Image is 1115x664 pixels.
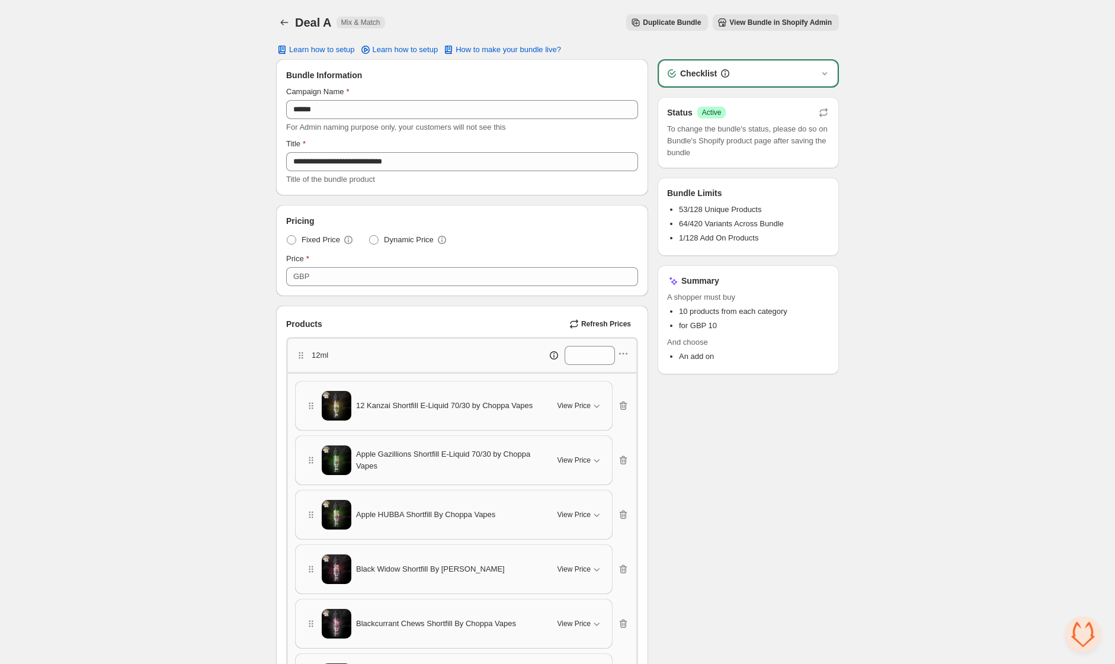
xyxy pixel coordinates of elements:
[312,349,328,361] p: 12ml
[557,401,591,410] span: View Price
[557,619,591,628] span: View Price
[643,18,701,27] span: Duplicate Bundle
[356,400,533,412] span: 12 Kanzai Shortfill E-Liquid 70/30 by Choppa Vapes
[341,18,380,27] span: Mix & Match
[680,68,717,79] h3: Checklist
[679,306,829,317] li: 10 products from each category
[565,316,638,332] button: Refresh Prices
[557,456,591,465] span: View Price
[322,391,351,421] img: 12 Kanzai Shortfill E-Liquid 70/30 by Choppa Vapes
[373,45,438,54] span: Learn how to setup
[729,18,832,27] span: View Bundle in Shopify Admin
[679,351,829,363] li: An add on
[679,219,784,228] span: 64/420 Variants Across Bundle
[322,609,351,639] img: Blackcurrant Chews Shortfill By Choppa Vapes
[322,445,351,475] img: Apple Gazillions Shortfill E-Liquid 70/30 by Choppa Vapes
[713,14,839,31] button: View Bundle in Shopify Admin
[293,271,309,283] div: GBP
[550,396,610,415] button: View Price
[681,275,719,287] h3: Summary
[557,510,591,519] span: View Price
[679,205,761,214] span: 53/128 Unique Products
[353,41,446,58] a: Learn how to setup
[276,14,293,31] button: Back
[286,175,375,184] span: Title of the bundle product
[286,318,322,330] span: Products
[286,253,309,265] label: Price
[322,500,351,530] img: Apple HUBBA Shortfill By Choppa Vapes
[322,554,351,584] img: Black Widow Shortfill By Choppa Vapes
[679,320,829,332] li: for GBP 10
[667,107,693,118] h3: Status
[384,234,434,246] span: Dynamic Price
[286,123,505,131] span: For Admin naming purpose only, your customers will not see this
[679,233,758,242] span: 1/128 Add On Products
[356,509,495,521] span: Apple HUBBA Shortfill By Choppa Vapes
[626,14,708,31] button: Duplicate Bundle
[550,560,610,579] button: View Price
[302,234,340,246] span: Fixed Price
[550,505,610,524] button: View Price
[269,41,362,58] button: Learn how to setup
[1065,617,1101,652] a: Open chat
[550,614,610,633] button: View Price
[550,451,610,470] button: View Price
[667,123,829,159] span: To change the bundle's status, please do so on Bundle's Shopify product page after saving the bundle
[286,86,350,98] label: Campaign Name
[456,45,561,54] span: How to make your bundle live?
[667,336,829,348] span: And choose
[356,448,543,472] span: Apple Gazillions Shortfill E-Liquid 70/30 by Choppa Vapes
[286,215,314,227] span: Pricing
[295,15,332,30] h1: Deal A
[702,108,722,117] span: Active
[356,618,516,630] span: Blackcurrant Chews Shortfill By Choppa Vapes
[356,563,505,575] span: Black Widow Shortfill By [PERSON_NAME]
[667,291,829,303] span: A shopper must buy
[557,564,591,574] span: View Price
[286,69,362,81] span: Bundle Information
[289,45,355,54] span: Learn how to setup
[667,187,722,199] h3: Bundle Limits
[581,319,631,329] span: Refresh Prices
[435,41,568,58] button: How to make your bundle live?
[286,138,306,150] label: Title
